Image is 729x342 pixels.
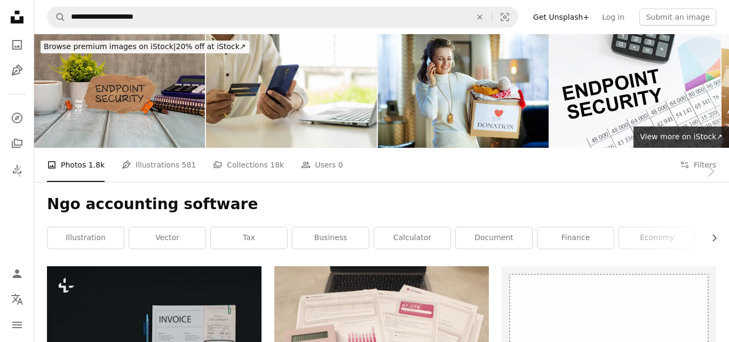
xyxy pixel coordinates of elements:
span: 18k [270,159,284,171]
button: scroll list to the right [704,227,716,249]
a: Users 0 [301,148,343,182]
button: Clear [468,7,492,27]
a: calculator [374,227,450,249]
a: View more on iStock↗ [633,126,729,148]
a: business [292,227,369,249]
a: finance [537,227,614,249]
a: Log in [596,9,631,26]
span: Browse premium images on iStock | [44,42,176,51]
form: Find visuals sitewide [47,6,518,28]
button: Filters [680,148,716,182]
a: Get Unsplash+ [527,9,596,26]
a: vector [129,227,205,249]
button: Search Unsplash [47,7,66,27]
a: Explore [6,107,28,129]
a: document [456,227,532,249]
a: Illustrations 581 [122,148,196,182]
span: 0 [338,159,343,171]
a: Illustrations [6,60,28,81]
span: View more on iStock ↗ [640,132,723,141]
a: Log in / Sign up [6,263,28,284]
a: Photos [6,34,28,55]
img: Text ENDPOINT SECURITY on a notepad on a table next to a calculator and financial reports, a busi... [550,34,720,148]
span: 581 [182,159,196,171]
button: Submit an image [639,9,716,26]
a: illustration [47,227,124,249]
img: Endpoint Security - business concept, flat lay, coffee cup, envelope. text on notepad page [34,34,205,148]
a: Browse premium images on iStock|20% off at iStock↗ [34,34,256,60]
a: tax [211,227,287,249]
button: Visual search [492,7,518,27]
h1: Ngo accounting software [47,195,716,214]
a: Collections 18k [213,148,284,182]
span: 20% off at iStock ↗ [44,42,246,51]
button: Language [6,289,28,310]
a: economy [619,227,695,249]
img: girl holding credit card and using phone Online shopping E-commerce Internet banking concept of s... [206,34,377,148]
a: Next [692,120,729,222]
img: happy woman with donation box with clothes talking on phone [378,34,549,148]
a: a calculator sitting on top of a piece of paper [47,326,262,336]
button: Menu [6,314,28,336]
